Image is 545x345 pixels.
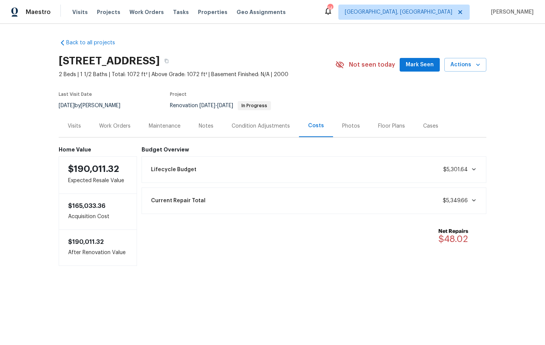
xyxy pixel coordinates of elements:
span: Work Orders [129,8,164,16]
h2: [STREET_ADDRESS] [59,57,160,65]
span: Project [170,92,187,97]
b: Net Repairs [438,228,468,235]
span: $5,349.66 [443,198,468,203]
div: After Renovation Value [59,229,137,266]
span: Mark Seen [406,60,434,70]
h6: Home Value [59,147,137,153]
div: Cases [423,122,438,130]
span: $165,033.36 [68,203,106,209]
span: Actions [450,60,480,70]
span: Tasks [173,9,189,15]
span: Not seen today [349,61,395,69]
div: Floor Plans [378,122,405,130]
div: Notes [199,122,213,130]
span: [DATE] [59,103,75,108]
div: Costs [308,122,324,130]
div: Work Orders [99,122,131,130]
span: 2 Beds | 1 1/2 Baths | Total: 1072 ft² | Above Grade: 1072 ft² | Basement Finished: N/A | 2000 [59,71,335,78]
span: - [199,103,233,108]
span: Last Visit Date [59,92,92,97]
button: Actions [444,58,486,72]
div: Photos [342,122,360,130]
span: [PERSON_NAME] [488,8,534,16]
div: Acquisition Cost [59,194,137,229]
span: Projects [97,8,120,16]
h6: Budget Overview [142,147,487,153]
button: Copy Address [160,54,173,68]
span: $48.02 [438,234,468,244]
div: 14 [327,5,333,12]
span: [GEOGRAPHIC_DATA], [GEOGRAPHIC_DATA] [345,8,452,16]
button: Mark Seen [400,58,440,72]
span: $5,301.64 [443,167,468,172]
div: Visits [68,122,81,130]
a: Back to all projects [59,39,131,47]
span: Lifecycle Budget [151,166,196,173]
span: In Progress [238,103,270,108]
span: Maestro [26,8,51,16]
div: by [PERSON_NAME] [59,101,129,110]
div: Maintenance [149,122,181,130]
span: Renovation [170,103,271,108]
span: $190,011.32 [68,164,119,173]
span: Visits [72,8,88,16]
span: Properties [198,8,227,16]
div: Condition Adjustments [232,122,290,130]
div: Expected Resale Value [59,156,137,194]
span: [DATE] [217,103,233,108]
span: Current Repair Total [151,197,206,205]
span: Geo Assignments [237,8,286,16]
span: [DATE] [199,103,215,108]
span: $190,011.32 [68,239,104,245]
